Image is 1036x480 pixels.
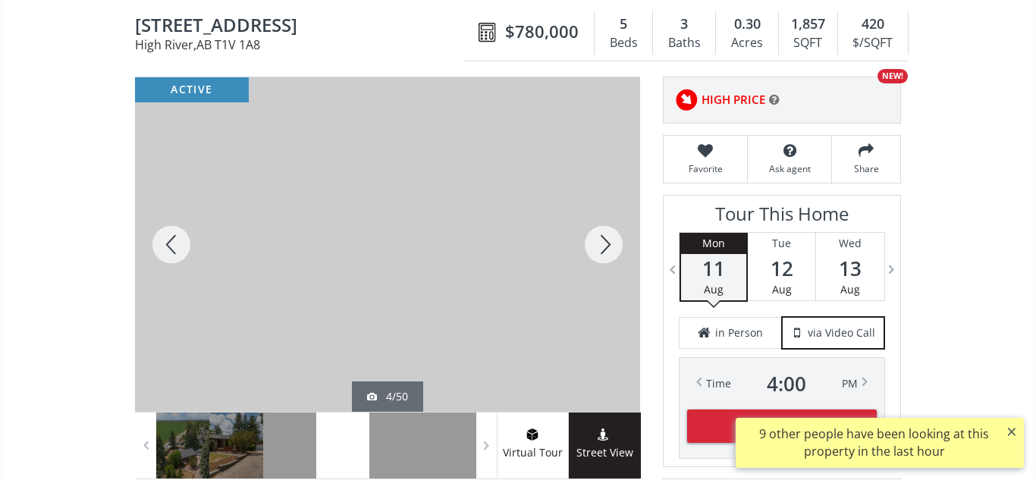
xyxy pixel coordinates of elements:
[877,69,908,83] div: NEW!
[681,233,746,254] div: Mon
[748,258,815,279] span: 12
[525,428,540,441] img: virtual tour icon
[846,14,900,34] div: 420
[679,203,885,232] h3: Tour This Home
[724,32,770,55] div: Acres
[702,92,765,108] span: HIGH PRICE
[767,373,806,394] span: 4 : 00
[661,32,708,55] div: Baths
[715,325,763,340] span: in Person
[808,325,875,340] span: via Video Call
[602,32,645,55] div: Beds
[497,444,568,462] span: Virtual Tour
[840,162,893,175] span: Share
[135,77,640,412] div: 1025 5 Street SW High River, AB T1V 1A8 - Photo 4 of 50
[786,32,830,55] div: SQFT
[569,444,641,462] span: Street View
[505,20,579,43] span: $780,000
[671,85,702,115] img: rating icon
[755,162,824,175] span: Ask agent
[671,162,739,175] span: Favorite
[704,282,724,296] span: Aug
[687,409,877,443] button: Schedule Tour
[1000,418,1024,445] button: ×
[772,282,792,296] span: Aug
[840,282,860,296] span: Aug
[706,373,858,394] div: Time PM
[135,39,471,51] span: High River , AB T1V 1A8
[602,14,645,34] div: 5
[661,14,708,34] div: 3
[743,425,1005,460] div: 9 other people have been looking at this property in the last hour
[816,258,884,279] span: 13
[846,32,900,55] div: $/SQFT
[497,413,569,478] a: virtual tour iconVirtual Tour
[748,233,815,254] div: Tue
[681,258,746,279] span: 11
[724,14,770,34] div: 0.30
[816,233,884,254] div: Wed
[135,15,471,39] span: 1025 5 Street SW
[791,14,825,34] span: 1,857
[135,77,249,102] div: active
[367,389,408,404] div: 4/50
